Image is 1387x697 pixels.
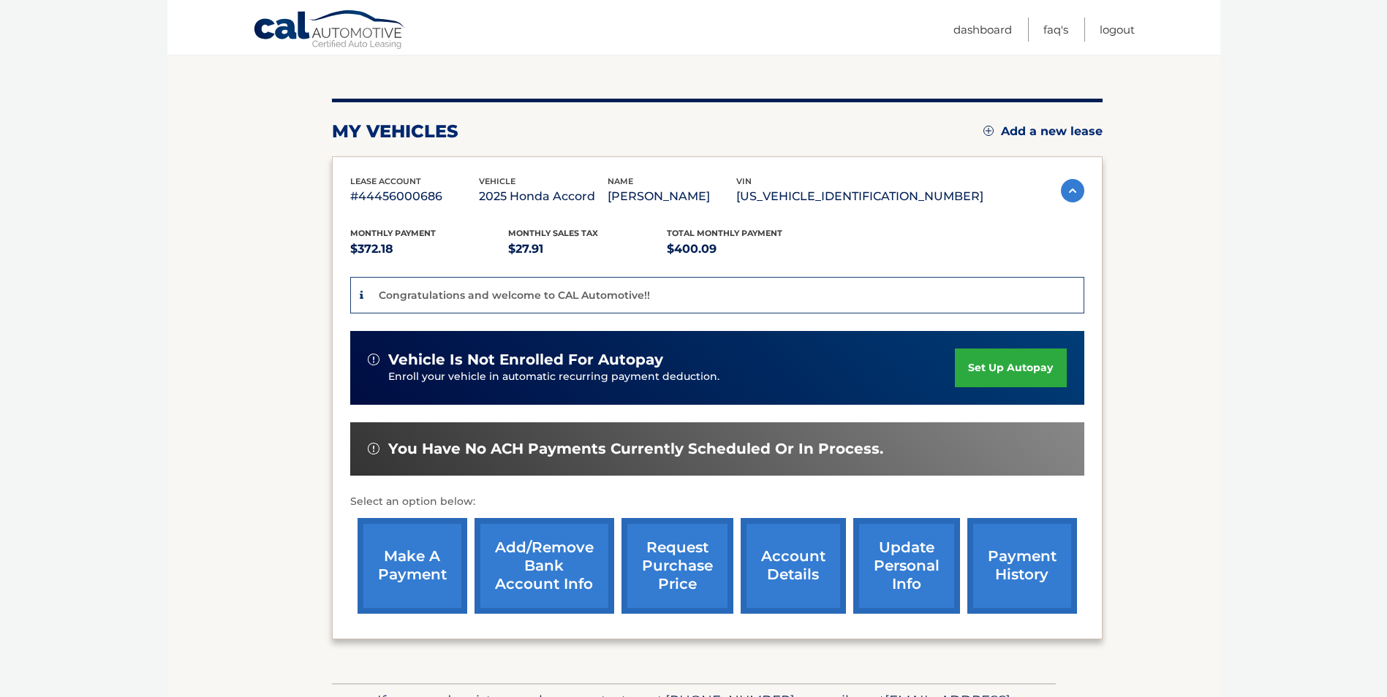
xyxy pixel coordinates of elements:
span: You have no ACH payments currently scheduled or in process. [388,440,883,458]
h2: my vehicles [332,121,458,142]
a: Dashboard [953,18,1012,42]
p: Enroll your vehicle in automatic recurring payment deduction. [388,369,956,385]
p: Select an option below: [350,493,1084,511]
span: lease account [350,176,421,186]
a: set up autopay [955,348,1066,387]
img: accordion-active.svg [1061,179,1084,202]
a: update personal info [853,518,960,614]
span: vehicle is not enrolled for autopay [388,351,663,369]
span: vin [736,176,752,186]
img: alert-white.svg [368,354,379,365]
p: Congratulations and welcome to CAL Automotive!! [379,289,650,302]
p: 2025 Honda Accord [479,186,608,207]
p: $400.09 [667,239,825,259]
a: FAQ's [1043,18,1068,42]
span: name [608,176,633,186]
img: add.svg [983,126,994,136]
p: $27.91 [508,239,667,259]
a: make a payment [358,518,467,614]
p: $372.18 [350,239,509,259]
span: vehicle [479,176,515,186]
a: account details [741,518,846,614]
p: [PERSON_NAME] [608,186,736,207]
a: payment history [967,518,1077,614]
a: Cal Automotive [253,9,407,52]
img: alert-white.svg [368,443,379,454]
p: #44456000686 [350,186,479,207]
span: Total Monthly Payment [667,228,782,238]
p: [US_VEHICLE_IDENTIFICATION_NUMBER] [736,186,983,207]
a: Add/Remove bank account info [475,518,614,614]
span: Monthly Payment [350,228,436,238]
a: Add a new lease [983,124,1103,139]
a: Logout [1100,18,1135,42]
span: Monthly sales Tax [508,228,598,238]
a: request purchase price [621,518,733,614]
